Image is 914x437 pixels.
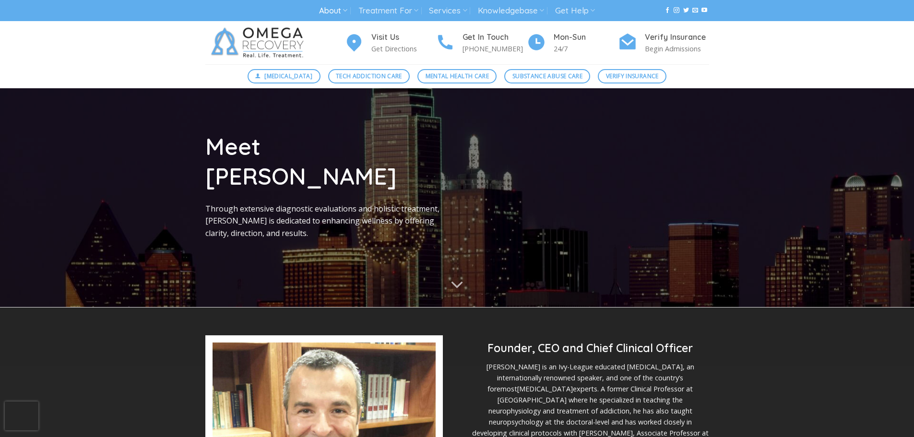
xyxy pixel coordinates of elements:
[692,7,698,14] a: Send us an email
[205,203,450,240] p: Through extensive diagnostic evaluations and holistic treatment, [PERSON_NAME] is dedicated to en...
[645,43,709,54] p: Begin Admissions
[606,71,659,81] span: Verify Insurance
[683,7,689,14] a: Follow on Twitter
[665,7,670,14] a: Follow on Facebook
[512,71,582,81] span: Substance Abuse Care
[463,31,527,44] h4: Get In Touch
[463,43,527,54] p: [PHONE_NUMBER]
[555,2,595,20] a: Get Help
[554,43,618,54] p: 24/7
[328,69,410,83] a: Tech Addiction Care
[554,31,618,44] h4: Mon-Sun
[618,31,709,55] a: Verify Insurance Begin Admissions
[336,71,402,81] span: Tech Addiction Care
[472,341,709,355] h2: Founder, CEO and Chief Clinical Officer
[426,71,489,81] span: Mental Health Care
[319,2,347,20] a: About
[436,31,527,55] a: Get In Touch [PHONE_NUMBER]
[264,71,312,81] span: [MEDICAL_DATA]
[371,31,436,44] h4: Visit Us
[344,31,436,55] a: Visit Us Get Directions
[371,43,436,54] p: Get Directions
[478,2,544,20] a: Knowledgebase
[439,273,475,298] button: Scroll for more
[674,7,679,14] a: Follow on Instagram
[517,384,573,393] a: [MEDICAL_DATA]
[645,31,709,44] h4: Verify Insurance
[598,69,666,83] a: Verify Insurance
[358,2,418,20] a: Treatment For
[205,21,313,64] img: Omega Recovery
[429,2,467,20] a: Services
[248,69,320,83] a: [MEDICAL_DATA]
[417,69,497,83] a: Mental Health Care
[205,131,450,191] h1: Meet [PERSON_NAME]
[504,69,590,83] a: Substance Abuse Care
[701,7,707,14] a: Follow on YouTube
